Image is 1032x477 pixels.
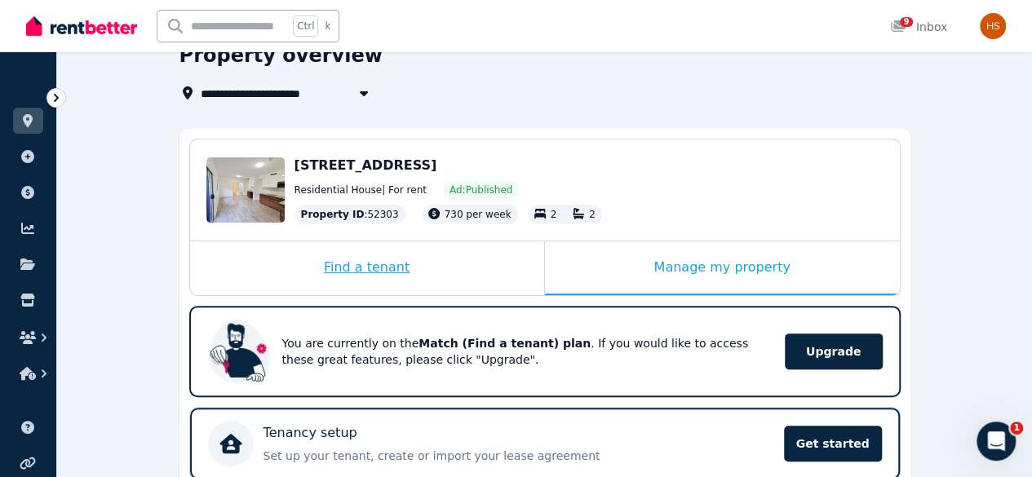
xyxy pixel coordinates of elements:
span: 9 [900,17,913,27]
span: [STREET_ADDRESS] [295,157,437,173]
img: RentBetter [26,14,137,38]
span: 2 [589,209,596,220]
span: 730 per week [445,209,512,220]
div: : 52303 [295,205,405,224]
img: Upgrade RentBetter plan [207,319,272,384]
span: Get started [784,426,882,462]
iframe: Intercom live chat [977,422,1016,461]
span: Upgrade [785,333,883,369]
span: Ctrl [293,15,318,37]
h1: Property overview [179,42,383,68]
div: Find a tenant [190,241,544,295]
div: Inbox [890,19,947,35]
span: 1 [1010,422,1023,435]
p: Set up your tenant, create or import your lease agreement [264,448,774,464]
p: You are currently on the . If you would like to access these great features, please click "Upgrade". [282,335,762,368]
b: Match (Find a tenant) plan [419,337,591,350]
span: 2 [551,209,557,220]
div: Manage my property [545,241,900,295]
img: Helen Su [980,13,1006,39]
span: k [325,20,330,33]
span: Ad: Published [450,183,512,197]
span: Property ID [301,208,365,221]
span: Residential House | For rent [295,183,427,197]
p: Tenancy setup [264,423,357,443]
